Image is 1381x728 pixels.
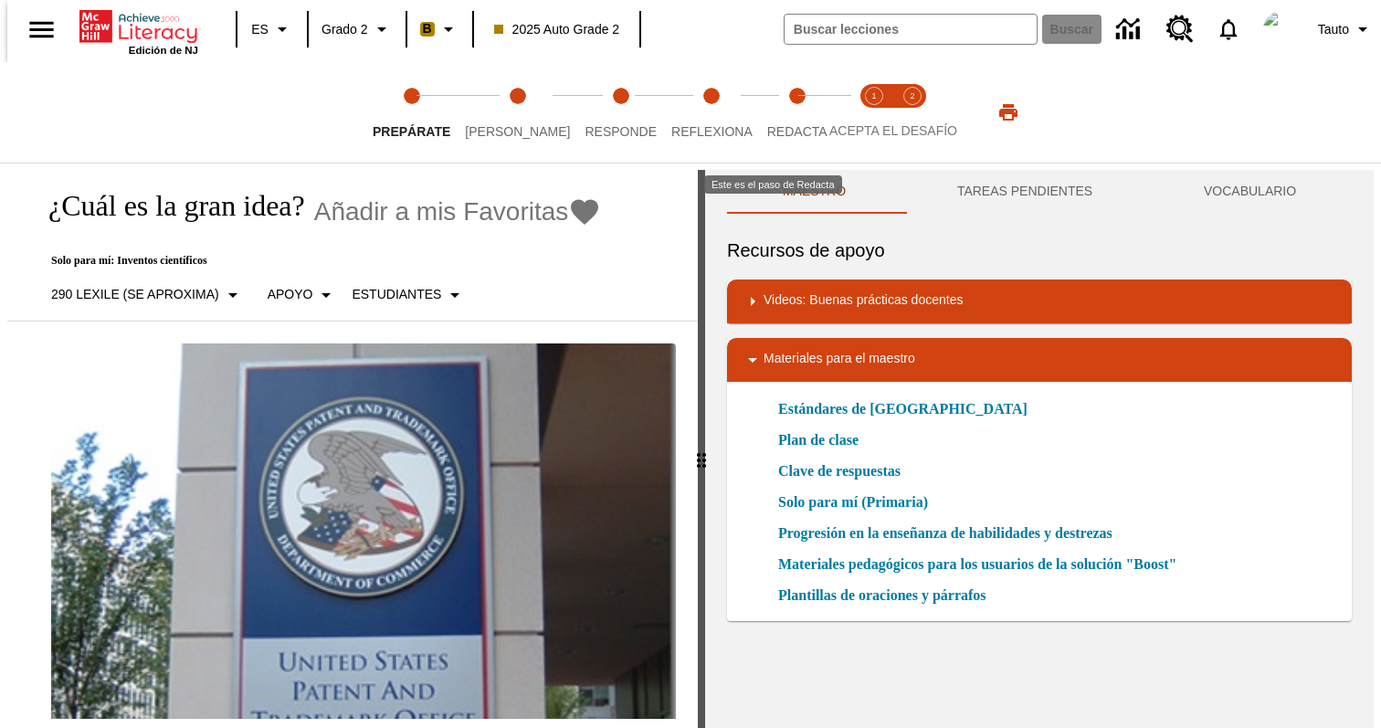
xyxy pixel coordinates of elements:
button: Imprimir [979,96,1038,129]
span: Redacta [767,124,828,139]
div: Videos: Buenas prácticas docentes [727,280,1352,323]
button: Lenguaje: ES, Selecciona un idioma [243,13,301,46]
span: ES [251,20,269,39]
button: Escoja un nuevo avatar [1252,5,1311,53]
span: Reflexiona [671,124,753,139]
text: 2 [910,91,914,100]
button: Seleccionar estudiante [344,279,473,311]
a: Progresión en la enseñanza de habilidades y destrezas, Se abrirá en una nueva ventana o pestaña [778,522,1112,544]
button: Tipo de apoyo, Apoyo [260,279,345,311]
button: Acepta el desafío contesta step 2 of 2 [886,62,939,163]
button: Responde step 3 of 5 [570,62,671,163]
span: Responde [585,124,657,139]
span: 2025 Auto Grade 2 [494,20,620,39]
input: Buscar campo [785,15,1037,44]
span: Edición de NJ [129,45,198,56]
span: Tauto [1318,20,1349,39]
div: Portada [79,6,198,56]
button: Redacta step 5 of 5 [753,62,842,163]
div: activity [705,170,1374,728]
a: Clave de respuestas, Se abrirá en una nueva ventana o pestaña [778,460,901,482]
span: Añadir a mis Favoritas [314,197,569,227]
a: Centro de recursos, Se abrirá en una pestaña nueva. [1155,5,1205,54]
button: Boost El color de la clase es anaranjado claro. Cambiar el color de la clase. [413,13,467,46]
a: Centro de información [1105,5,1155,55]
a: Materiales pedagógicos para los usuarios de la solución "Boost", Se abrirá en una nueva ventana o... [778,554,1176,575]
p: 290 Lexile (Se aproxima) [51,285,219,304]
span: Grado 2 [322,20,368,39]
text: 1 [871,91,876,100]
button: Acepta el desafío lee step 1 of 2 [848,62,901,163]
p: Videos: Buenas prácticas docentes [764,290,963,312]
a: Solo para mí (Primaria), Se abrirá en una nueva ventana o pestaña [778,491,928,513]
div: Instructional Panel Tabs [727,170,1352,214]
div: Este es el paso de Redacta [704,175,842,194]
span: ACEPTA EL DESAFÍO [829,123,957,138]
button: Perfil/Configuración [1311,13,1381,46]
p: Solo para mí: Inventos científicos [29,254,601,268]
div: Materiales para el maestro [727,338,1352,382]
button: TAREAS PENDIENTES [901,170,1148,214]
button: Grado: Grado 2, Elige un grado [314,13,400,46]
button: VOCABULARIO [1148,170,1352,214]
p: Apoyo [268,285,313,304]
img: avatar image [1263,11,1300,47]
span: Prepárate [373,124,450,139]
div: Pulsa la tecla de intro o la barra espaciadora y luego presiona las flechas de derecha e izquierd... [698,170,705,728]
span: B [423,17,432,40]
a: Plantillas de oraciones y párrafos, Se abrirá en una nueva ventana o pestaña [778,585,986,607]
a: Plan de clase, Se abrirá en una nueva ventana o pestaña [778,429,859,451]
button: Abrir el menú lateral [15,3,69,57]
a: Notificaciones [1205,5,1252,53]
button: Seleccione Lexile, 290 Lexile (Se aproxima) [44,279,251,311]
h1: ¿Cuál es la gran idea? [29,189,305,223]
p: Materiales para el maestro [764,349,915,371]
span: [PERSON_NAME] [465,124,570,139]
button: Lee step 2 of 5 [450,62,585,163]
button: Añadir a mis Favoritas - ¿Cuál es la gran idea? [314,195,602,227]
p: Estudiantes [352,285,441,304]
div: reading [7,170,698,719]
a: Estándares de [GEOGRAPHIC_DATA] [778,398,1038,420]
button: Prepárate step 1 of 5 [358,62,465,163]
button: Reflexiona step 4 of 5 [657,62,767,163]
h6: Recursos de apoyo [727,236,1352,265]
